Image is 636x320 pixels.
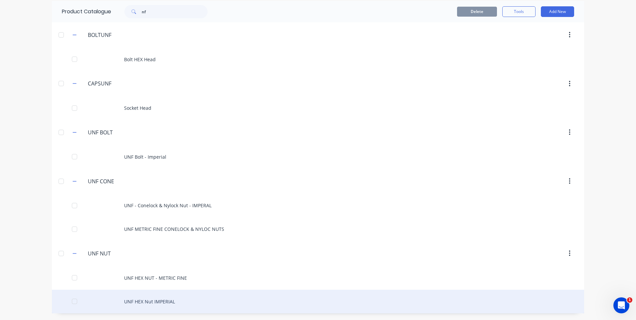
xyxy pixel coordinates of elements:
[52,217,584,241] div: UNF METRIC FINE CONELOCK & NYLOC NUTS
[502,6,536,17] button: Tools
[627,297,632,303] span: 1
[52,145,584,169] div: UNF Bolt - Imperial
[52,96,584,120] div: Socket Head
[541,6,574,17] button: Add New
[88,31,167,39] input: Enter category name
[457,7,497,17] button: Delete
[88,249,167,257] input: Enter category name
[52,266,584,290] div: UNF HEX NUT - METRIC FINE
[52,1,111,22] div: Product Catalogue
[52,290,584,313] div: UNF HEX Nut IMPERIAL
[88,177,167,185] input: Enter category name
[88,128,167,136] input: Enter category name
[613,297,629,313] iframe: Intercom live chat
[52,48,584,71] div: Bolt HEX Head
[142,5,208,18] input: Search...
[88,80,167,87] input: Enter category name
[52,194,584,217] div: UNF - Conelock & Nylock Nut - IMPERAL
